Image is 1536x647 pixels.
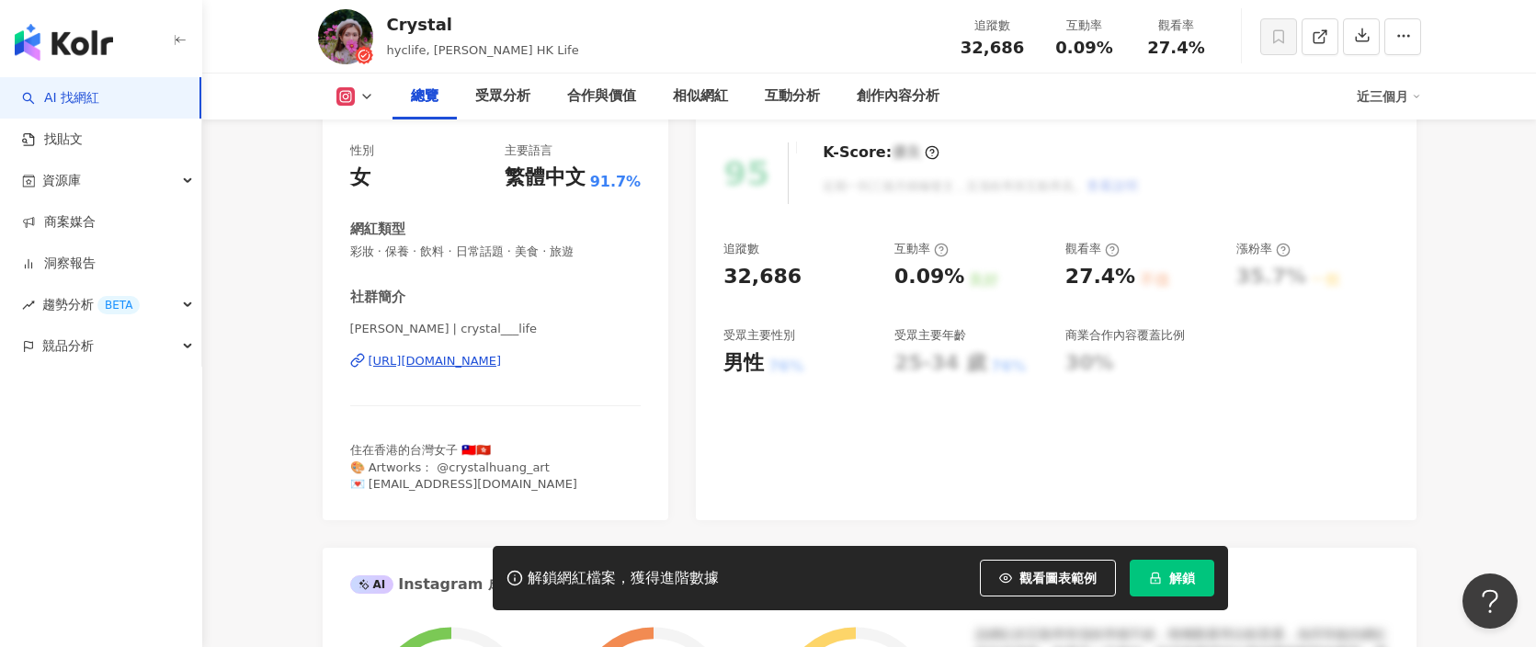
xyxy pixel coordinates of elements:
div: 受眾分析 [475,85,530,108]
div: 互動分析 [765,85,820,108]
div: 商業合作內容覆蓋比例 [1065,327,1185,344]
div: 受眾主要性別 [723,327,795,344]
a: 洞察報告 [22,255,96,273]
div: 合作與價值 [567,85,636,108]
div: 漲粉率 [1236,241,1291,257]
span: 27.4% [1147,39,1204,57]
div: 女 [350,164,370,192]
div: 觀看率 [1142,17,1212,35]
div: Crystal [387,13,579,36]
div: 32,686 [723,263,802,291]
div: K-Score : [823,142,939,163]
span: 競品分析 [42,325,94,367]
div: 相似網紅 [673,85,728,108]
div: 互動率 [1050,17,1120,35]
img: KOL Avatar [318,9,373,64]
span: 住在香港的台灣女子 🇹🇼🇭🇰 🎨 Artworks： @crystalhuang_art 💌 [EMAIL_ADDRESS][DOMAIN_NAME] [350,443,577,490]
a: 商案媒合 [22,213,96,232]
div: [URL][DOMAIN_NAME] [369,353,502,369]
div: 社群簡介 [350,288,405,307]
span: [PERSON_NAME] | crystal___life [350,321,642,337]
div: 性別 [350,142,374,159]
a: [URL][DOMAIN_NAME] [350,353,642,369]
span: 趨勢分析 [42,284,140,325]
div: 繁體中文 [505,164,586,192]
div: 27.4% [1065,263,1135,291]
div: 網紅類型 [350,220,405,239]
a: 找貼文 [22,131,83,149]
span: rise [22,299,35,312]
span: 32,686 [961,38,1024,57]
div: 總覽 [411,85,438,108]
span: 0.09% [1055,39,1112,57]
div: 主要語言 [505,142,552,159]
div: 受眾主要年齡 [894,327,966,344]
span: 觀看圖表範例 [1019,571,1097,585]
button: 解鎖 [1130,560,1214,596]
div: 觀看率 [1065,241,1120,257]
div: 男性 [723,349,764,378]
div: 近三個月 [1357,82,1421,111]
div: 追蹤數 [958,17,1028,35]
div: 互動率 [894,241,949,257]
img: logo [15,24,113,61]
span: 彩妝 · 保養 · 飲料 · 日常話題 · 美食 · 旅遊 [350,244,642,260]
div: BETA [97,296,140,314]
div: 追蹤數 [723,241,759,257]
span: 資源庫 [42,160,81,201]
div: 創作內容分析 [857,85,939,108]
span: 91.7% [590,172,642,192]
div: 0.09% [894,263,964,291]
button: 觀看圖表範例 [980,560,1116,596]
span: hyclife, [PERSON_NAME] HK Life [387,43,579,57]
a: searchAI 找網紅 [22,89,99,108]
div: 解鎖網紅檔案，獲得進階數據 [528,569,719,588]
